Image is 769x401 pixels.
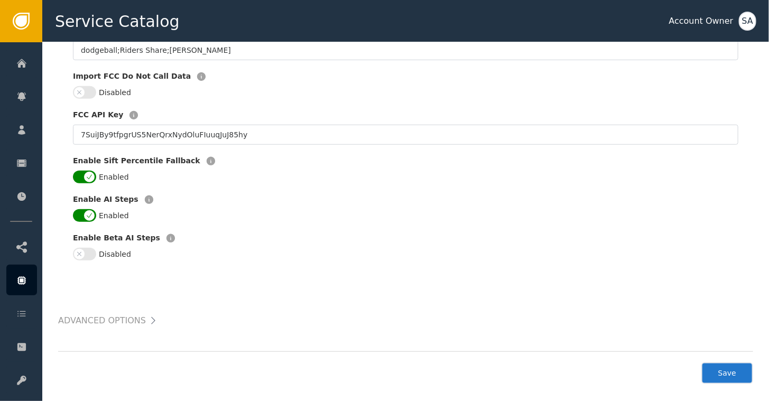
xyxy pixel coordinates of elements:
label: Disabled [99,87,131,98]
label: Enable AI Steps [73,194,138,205]
label: Enabled [99,172,129,183]
label: FCC API Key [73,109,123,120]
button: Save [701,362,753,384]
label: Enable Sift Percentile Fallback [73,155,200,166]
span: Service Catalog [55,10,180,33]
label: Disabled [99,249,131,260]
label: Enabled [99,210,129,221]
label: Enable Beta AI Steps [73,232,160,244]
label: Import FCC Do Not Call Data [73,71,191,82]
h2: Advanced Options [58,313,146,328]
div: Account Owner [669,15,734,27]
button: SA [739,12,756,31]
